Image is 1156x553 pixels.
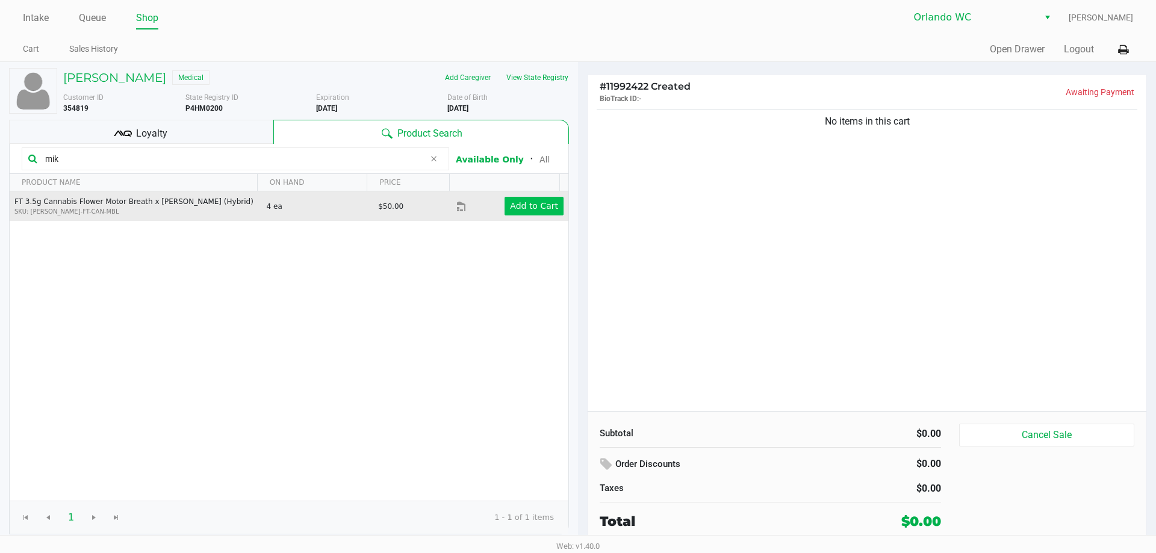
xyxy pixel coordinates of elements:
[524,153,539,165] span: ᛫
[89,513,99,522] span: Go to the next page
[316,93,349,102] span: Expiration
[60,506,82,529] span: Page 1
[510,201,558,211] app-button-loader: Add to Cart
[43,513,53,522] span: Go to the previous page
[1064,42,1094,57] button: Logout
[867,86,1134,99] p: Awaiting Payment
[10,174,257,191] th: PRODUCT NAME
[1069,11,1133,24] span: [PERSON_NAME]
[40,150,424,168] input: Scan or Search Products to Begin
[639,94,642,103] span: -
[397,126,462,141] span: Product Search
[79,10,106,26] a: Queue
[316,104,337,113] b: [DATE]
[499,68,569,87] button: View State Registry
[901,511,941,531] div: $0.00
[959,424,1134,446] button: Cancel Sale
[111,513,121,522] span: Go to the last page
[137,511,554,524] kendo-pager-info: 1 - 1 of 1 items
[10,191,261,221] td: FT 3.5g Cannabis Flower Motor Breath x [PERSON_NAME] (Hybrid)
[505,197,564,215] button: Add to Cart
[63,70,166,85] h5: [PERSON_NAME]
[21,513,31,522] span: Go to the first page
[63,104,89,113] b: 354819
[14,207,256,216] p: SKU: [PERSON_NAME]-FT-CAN-MBL
[600,481,762,495] div: Taxes
[367,174,449,191] th: PRICE
[447,104,468,113] b: [DATE]
[23,42,39,57] a: Cart
[600,511,815,531] div: Total
[600,454,821,475] div: Order Discounts
[556,542,600,551] span: Web: v1.40.0
[1039,7,1056,28] button: Select
[14,506,37,529] span: Go to the first page
[447,93,488,102] span: Date of Birth
[600,427,762,440] div: Subtotal
[105,506,128,529] span: Go to the last page
[257,174,367,191] th: ON HAND
[185,93,238,102] span: State Registry ID
[82,506,105,529] span: Go to the next page
[185,104,223,113] b: P4HM0200
[780,427,942,441] div: $0.00
[539,153,550,166] button: All
[10,174,568,501] div: Data table
[136,126,167,141] span: Loyalty
[597,114,1137,129] div: No items in this cart
[839,454,941,474] div: $0.00
[990,42,1045,57] button: Open Drawer
[600,81,606,92] span: #
[780,481,942,496] div: $0.00
[914,10,1031,25] span: Orlando WC
[172,70,210,85] span: Medical
[23,10,49,26] a: Intake
[437,68,499,87] button: Add Caregiver
[261,191,373,221] td: 4 ea
[69,42,118,57] a: Sales History
[37,506,60,529] span: Go to the previous page
[600,94,639,103] span: BioTrack ID:
[63,93,104,102] span: Customer ID
[600,81,691,92] span: 11992422 Created
[136,10,158,26] a: Shop
[378,202,403,211] span: $50.00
